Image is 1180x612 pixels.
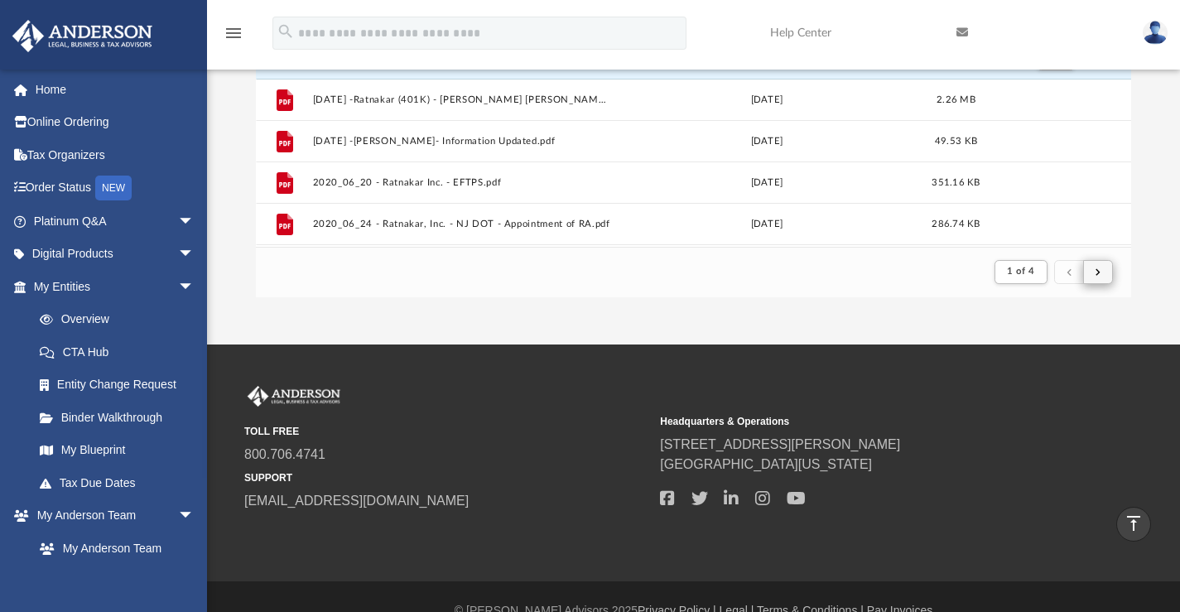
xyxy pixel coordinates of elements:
a: Platinum Q&Aarrow_drop_down [12,205,219,238]
span: 286.74 KB [932,219,980,228]
a: vertical_align_top [1116,507,1151,542]
div: [DATE] [618,175,916,190]
button: More options [1036,46,1074,70]
a: My Anderson Team [23,532,203,565]
small: SUPPORT [244,470,648,485]
i: menu [224,23,243,43]
a: CTA Hub [23,335,219,369]
small: TOLL FREE [244,424,648,439]
span: 49.53 KB [935,136,977,145]
a: Online Ordering [12,106,219,139]
button: 2020_06_20 - Ratnakar Inc. - EFTPS.pdf [312,176,610,187]
a: Order StatusNEW [12,171,219,205]
a: Binder Walkthrough [23,401,219,434]
div: [DATE] [618,133,916,148]
a: Tax Due Dates [23,466,219,499]
img: User Pic [1143,21,1168,45]
a: Tax Organizers [12,138,219,171]
i: vertical_align_top [1124,513,1144,533]
span: arrow_drop_down [178,205,211,239]
a: [GEOGRAPHIC_DATA][US_STATE] [660,457,872,471]
div: [DATE] [618,216,916,231]
span: 1 of 4 [1007,267,1034,276]
img: Anderson Advisors Platinum Portal [244,386,344,407]
button: 1 of 4 [995,260,1047,283]
button: 2020_06_24 - Ratnakar, Inc. - NJ DOT - Appointment of RA.pdf [312,218,610,229]
i: search [277,22,295,41]
a: Overview [23,303,219,336]
span: 2.26 MB [937,94,975,104]
a: My Entitiesarrow_drop_down [12,270,219,303]
a: Digital Productsarrow_drop_down [12,238,219,271]
span: arrow_drop_down [178,238,211,272]
img: Anderson Advisors Platinum Portal [7,20,157,52]
button: [DATE] -Ratnakar (401K) - [PERSON_NAME] [PERSON_NAME].pdf [312,94,610,104]
small: Headquarters & Operations [660,414,1064,429]
a: [STREET_ADDRESS][PERSON_NAME] [660,437,900,451]
a: My Blueprint [23,434,211,467]
div: NEW [95,176,132,200]
span: arrow_drop_down [178,499,211,533]
a: [EMAIL_ADDRESS][DOMAIN_NAME] [244,494,469,508]
a: Entity Change Request [23,369,219,402]
a: menu [224,31,243,43]
a: My Anderson Teamarrow_drop_down [12,499,211,532]
button: [DATE] -[PERSON_NAME]- Information Updated.pdf [312,135,610,146]
a: 800.706.4741 [244,447,325,461]
span: arrow_drop_down [178,270,211,304]
span: 351.16 KB [932,177,980,186]
div: [DATE] [618,92,916,107]
a: Home [12,73,219,106]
